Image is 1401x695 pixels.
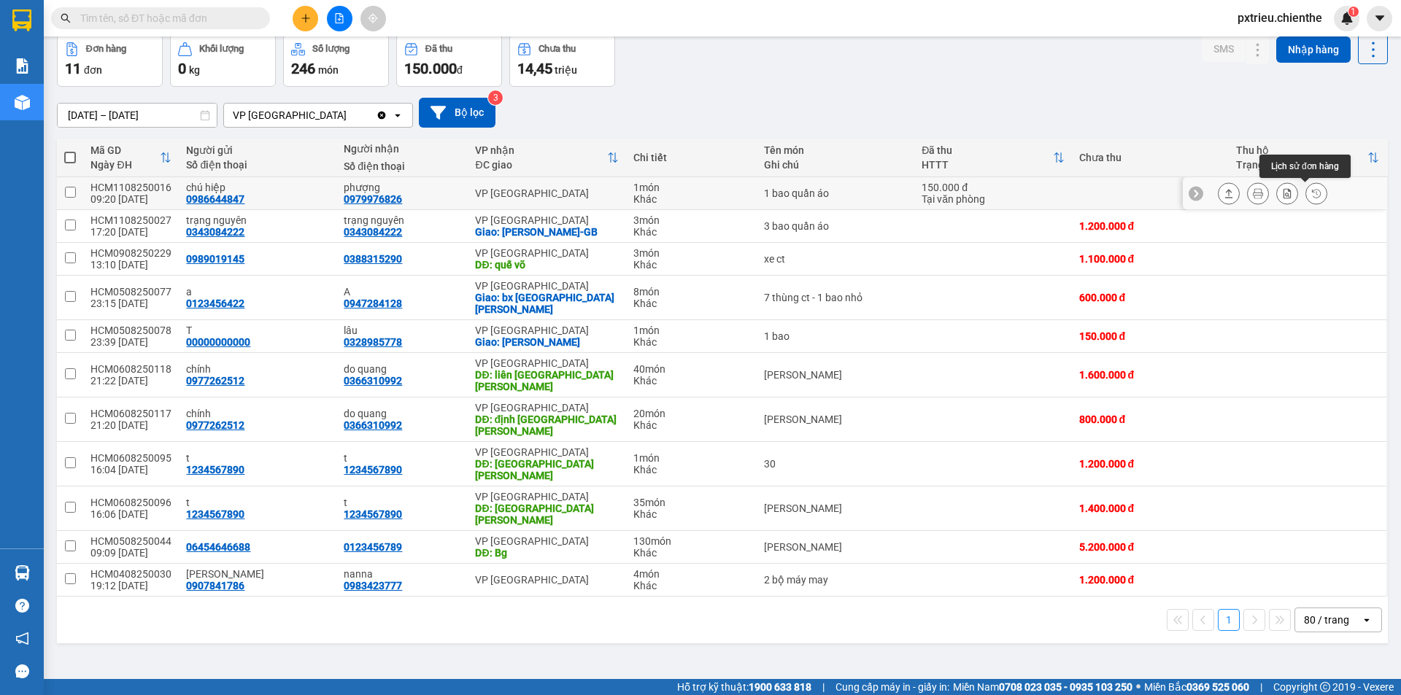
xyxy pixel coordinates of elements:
div: Chưa thu [1079,152,1222,163]
div: DĐ: liên bắc giang [475,369,619,392]
div: do quang [344,363,460,375]
div: 1.600.000 đ [1079,369,1222,381]
div: Số điện thoại [344,160,460,172]
div: 600.000 đ [1079,292,1222,303]
sup: 1 [1348,7,1359,17]
strong: 1900 633 818 [749,681,811,693]
span: Hỗ trợ kỹ thuật: [677,679,811,695]
div: ĐC giao [475,159,607,171]
div: 1234567890 [344,464,402,475]
div: Khác [633,336,749,348]
div: thanh long [764,369,907,381]
button: Nhập hàng [1276,36,1351,63]
div: 1 bao [764,330,907,342]
div: 3 món [633,247,749,259]
div: 150.000 đ [922,182,1064,193]
div: 40 món [633,363,749,375]
strong: 0708 023 035 - 0935 103 250 [999,681,1132,693]
svg: open [392,109,404,121]
div: Khác [633,298,749,309]
div: A [344,286,460,298]
img: icon-new-feature [1340,12,1354,25]
svg: open [1361,614,1373,626]
div: 1 bao quần áo [764,187,907,199]
div: 16:04 [DATE] [90,464,171,475]
strong: 0369 525 060 [1186,681,1249,693]
div: t [344,497,460,508]
div: xe ct [764,253,907,265]
div: 06454646688 [186,541,250,553]
div: VP [GEOGRAPHIC_DATA] [475,280,619,292]
div: HCM0608250118 [90,363,171,375]
span: Miền Nam [953,679,1132,695]
div: VP [GEOGRAPHIC_DATA] [475,214,619,226]
div: Khác [633,259,749,271]
div: 0977262512 [186,375,244,387]
div: 80 / trang [1304,613,1349,627]
div: Người gửi [186,144,329,156]
span: aim [368,13,378,23]
div: chính [186,363,329,375]
div: 1.100.000 đ [1079,253,1222,265]
div: nanna [344,568,460,580]
th: Toggle SortBy [914,139,1071,177]
div: 23:15 [DATE] [90,298,171,309]
div: VP [GEOGRAPHIC_DATA] [475,325,619,336]
span: 0 [178,60,186,77]
div: 1.200.000 đ [1079,574,1222,586]
div: 0343084222 [186,226,244,238]
div: Khối lượng [199,44,244,54]
div: trạng nguyên [344,214,460,226]
div: chú hiệp [186,182,329,193]
div: Lịch sử đơn hàng [1259,155,1351,178]
div: DĐ: Bg [475,547,619,559]
div: 3 bao quần áo [764,220,907,232]
button: Số lượng246món [283,34,389,87]
div: 19:12 [DATE] [90,580,171,591]
span: caret-down [1373,12,1386,25]
span: | [822,679,825,695]
div: t [344,452,460,464]
div: Chưa thu [539,44,576,54]
div: Ngày ĐH [90,159,160,171]
div: Tên món [764,144,907,156]
button: Đã thu150.000đ [396,34,502,87]
div: 0123456422 [186,298,244,309]
div: 5.200.000 đ [1079,541,1222,553]
div: VP [GEOGRAPHIC_DATA] [475,187,619,199]
div: Người nhận [344,143,460,155]
div: 0328985778 [344,336,402,348]
div: Đơn hàng [86,44,126,54]
div: VP [GEOGRAPHIC_DATA] [475,402,619,413]
div: Khác [633,226,749,238]
div: VP [GEOGRAPHIC_DATA] [475,535,619,547]
button: plus [293,6,318,31]
div: 09:09 [DATE] [90,547,171,559]
span: đ [457,64,463,76]
div: HTTT [922,159,1052,171]
div: lâu [344,325,460,336]
div: DĐ: quế võ [475,259,619,271]
span: pxtrieu.chienthe [1226,9,1334,27]
img: solution-icon [15,58,30,74]
div: 1.400.000 đ [1079,502,1222,514]
div: 0366310992 [344,419,402,431]
div: 0986644847 [186,193,244,205]
div: Đã thu [922,144,1052,156]
span: notification [15,632,29,645]
th: Toggle SortBy [468,139,626,177]
span: triệu [555,64,577,76]
div: HCM0908250229 [90,247,171,259]
div: T [186,325,329,336]
div: 0343084222 [344,226,402,238]
div: HCM0508250077 [90,286,171,298]
div: 0977262512 [186,419,244,431]
div: 8 món [633,286,749,298]
div: 1.200.000 đ [1079,220,1222,232]
div: Thanh long [764,541,907,553]
div: t [186,497,329,508]
span: kg [189,64,200,76]
span: search [61,13,71,23]
div: 1 món [633,325,749,336]
div: Mã GD [90,144,160,156]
